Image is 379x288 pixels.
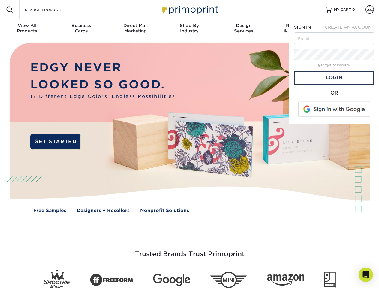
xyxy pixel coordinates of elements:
a: Designers + Resellers [77,207,130,214]
a: Direct MailMarketing [108,19,162,38]
div: Industry [162,23,216,34]
a: Free Samples [33,207,66,214]
p: EDGY NEVER [30,59,177,76]
span: 17 Different Edge Colors. Endless Possibilities. [30,93,177,100]
img: Amazon [267,274,304,286]
span: MY CART [334,7,351,12]
span: Business [54,23,108,28]
input: Email [294,32,374,44]
div: Services [217,23,271,34]
a: Login [294,71,374,85]
div: OR [294,89,374,97]
p: LOOKED SO GOOD. [30,76,177,93]
div: Cards [54,23,108,34]
span: Design [217,23,271,28]
a: DesignServices [217,19,271,38]
a: Shop ByIndustry [162,19,216,38]
a: Resources& Templates [271,19,325,38]
a: Nonprofit Solutions [140,207,189,214]
img: Goodwill [324,272,336,288]
a: GET STARTED [30,134,80,149]
div: Marketing [108,23,162,34]
img: Primoprint [160,3,220,16]
span: SIGN IN [294,25,311,29]
h3: Trusted Brands Trust Primoprint [14,236,365,265]
div: Open Intercom Messenger [359,268,373,282]
a: BusinessCards [54,19,108,38]
span: 0 [352,7,355,12]
a: forgot password? [318,63,350,67]
span: Resources [271,23,325,28]
img: Google [153,274,190,286]
span: Shop By [162,23,216,28]
div: & Templates [271,23,325,34]
span: CREATE AN ACCOUNT [325,25,374,29]
span: Direct Mail [108,23,162,28]
input: SEARCH PRODUCTS..... [24,6,83,13]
